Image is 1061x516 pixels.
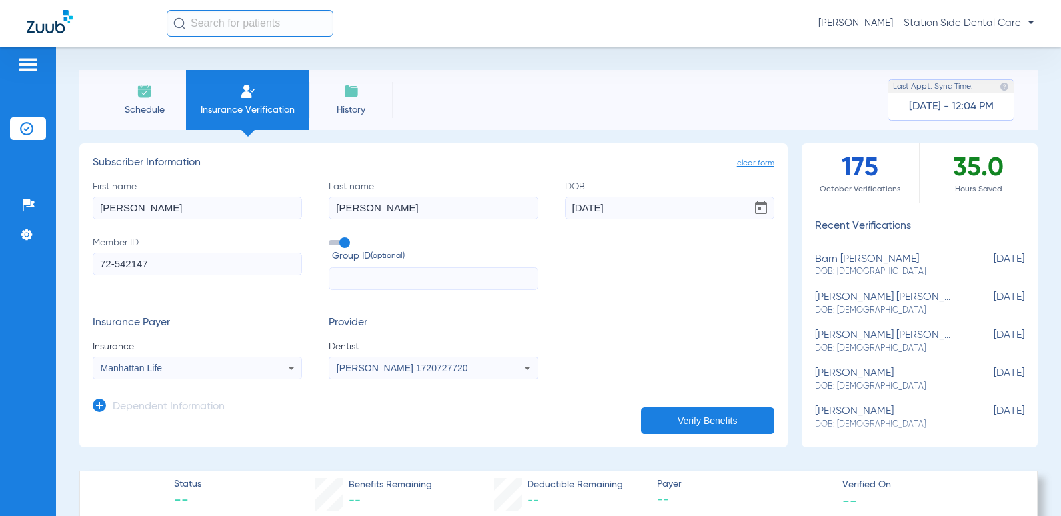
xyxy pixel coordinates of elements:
span: clear form [737,157,774,170]
img: Search Icon [173,17,185,29]
img: Zuub Logo [27,10,73,33]
span: DOB: [DEMOGRAPHIC_DATA] [815,343,958,355]
div: 175 [802,143,920,203]
small: (optional) [371,249,405,263]
h3: Recent Verifications [802,220,1038,233]
span: DOB: [DEMOGRAPHIC_DATA] [815,419,958,431]
span: DOB: [DEMOGRAPHIC_DATA] [815,305,958,317]
span: -- [842,493,857,507]
span: DOB: [DEMOGRAPHIC_DATA] [815,381,958,393]
label: DOB [565,180,774,219]
span: [DATE] [958,367,1024,392]
span: -- [527,495,539,507]
div: [PERSON_NAME] [815,367,958,392]
span: -- [657,492,831,509]
div: [PERSON_NAME] [PERSON_NAME] [815,291,958,316]
input: Last name [329,197,538,219]
span: -- [349,495,361,507]
span: [PERSON_NAME] - Station Side Dental Care [818,17,1034,30]
span: [DATE] [958,253,1024,278]
span: Benefits Remaining [349,478,432,492]
span: [DATE] - 12:04 PM [909,100,994,113]
img: Schedule [137,83,153,99]
span: Insurance Verification [196,103,299,117]
input: First name [93,197,302,219]
h3: Provider [329,317,538,330]
span: Insurance [93,340,302,353]
span: DOB: [DEMOGRAPHIC_DATA] [815,266,958,278]
span: Manhattan Life [101,363,163,373]
input: Search for patients [167,10,333,37]
img: hamburger-icon [17,57,39,73]
span: Last Appt. Sync Time: [893,80,973,93]
span: Dentist [329,340,538,353]
span: History [319,103,383,117]
label: Last name [329,180,538,219]
h3: Dependent Information [113,401,225,414]
span: Group ID [332,249,538,263]
button: Open calendar [748,195,774,221]
img: last sync help info [1000,82,1009,91]
input: Member ID [93,253,302,275]
span: Verified On [842,478,1016,492]
span: Status [174,477,201,491]
span: [DATE] [958,329,1024,354]
h3: Subscriber Information [93,157,774,170]
label: First name [93,180,302,219]
div: 35.0 [920,143,1038,203]
span: [PERSON_NAME] 1720727720 [337,363,468,373]
span: Deductible Remaining [527,478,623,492]
span: [DATE] [958,405,1024,430]
div: [PERSON_NAME] [815,405,958,430]
span: October Verifications [802,183,919,196]
h3: Insurance Payer [93,317,302,330]
span: [DATE] [958,291,1024,316]
span: Hours Saved [920,183,1038,196]
label: Member ID [93,236,302,291]
input: DOBOpen calendar [565,197,774,219]
img: Manual Insurance Verification [240,83,256,99]
span: Schedule [113,103,176,117]
div: [PERSON_NAME] [PERSON_NAME] [815,329,958,354]
div: barn [PERSON_NAME] [815,253,958,278]
img: History [343,83,359,99]
span: -- [174,492,201,511]
button: Verify Benefits [641,407,774,434]
span: Payer [657,477,831,491]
